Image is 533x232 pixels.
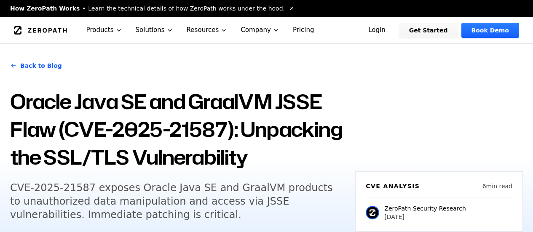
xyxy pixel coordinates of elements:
[10,4,295,13] a: How ZeroPath WorksLearn the technical details of how ZeroPath works under the hood.
[399,23,458,38] a: Get Started
[358,23,396,38] a: Login
[180,17,234,43] button: Resources
[366,182,420,190] h6: CVE Analysis
[10,4,80,13] span: How ZeroPath Works
[80,17,129,43] button: Products
[384,204,466,213] p: ZeroPath Security Research
[129,17,180,43] button: Solutions
[234,17,286,43] button: Company
[10,181,334,221] h5: CVE-2025-21587 exposes Oracle Java SE and GraalVM products to unauthorized data manipulation and ...
[482,182,512,190] p: 6 min read
[10,54,62,77] a: Back to Blog
[461,23,519,38] a: Book Demo
[366,206,379,219] img: ZeroPath Security Research
[286,17,321,43] a: Pricing
[384,213,466,221] p: [DATE]
[10,88,345,171] h1: Oracle Java SE and GraalVM JSSE Flaw (CVE-2025-21587): Unpacking the SSL/TLS Vulnerability
[88,4,285,13] span: Learn the technical details of how ZeroPath works under the hood.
